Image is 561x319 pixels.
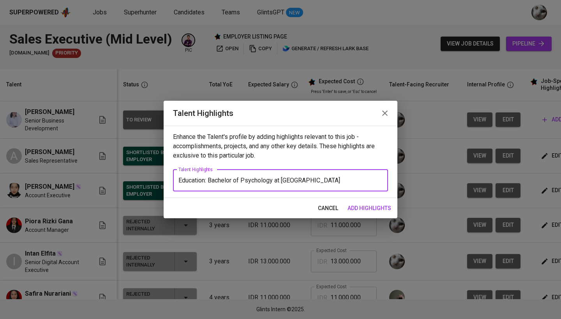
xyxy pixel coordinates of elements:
textarea: Education: Bachelor of Psychology at [GEOGRAPHIC_DATA] [178,177,383,184]
span: add highlights [348,203,391,213]
span: cancel [318,203,338,213]
button: add highlights [344,201,394,216]
h2: Talent Highlights [173,107,388,119]
p: Enhance the Talent's profile by adding highlights relevant to this job - accomplishments, project... [173,132,388,160]
button: cancel [315,201,341,216]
